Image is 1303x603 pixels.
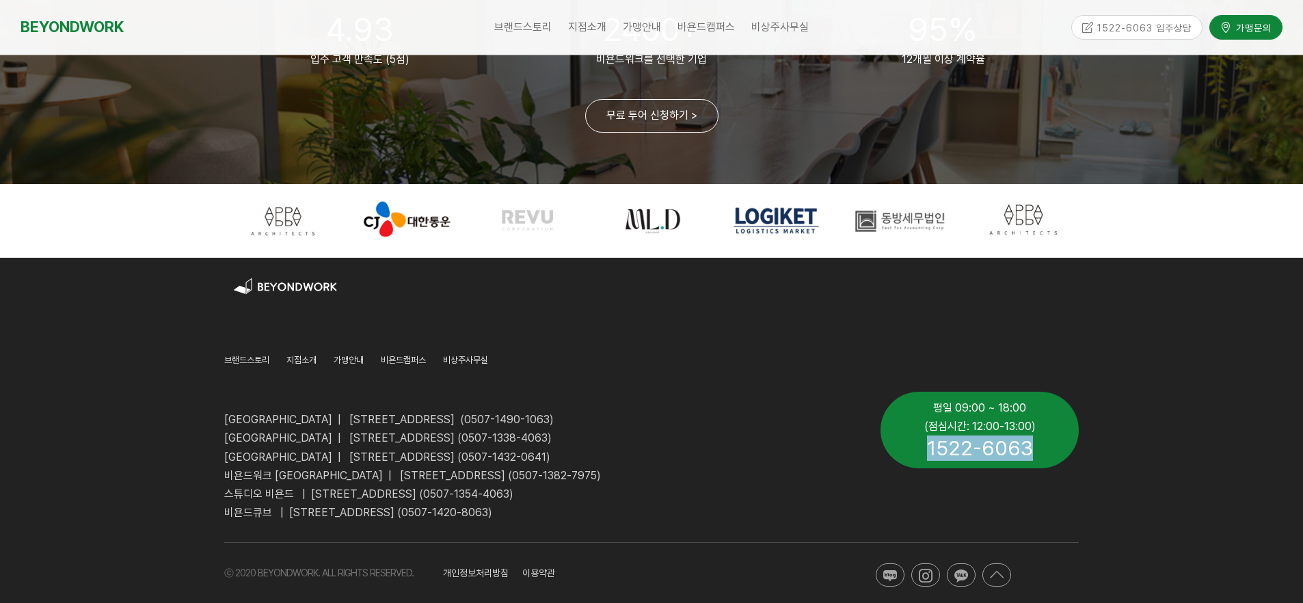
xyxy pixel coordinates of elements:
span: 비욘드워크 [GEOGRAPHIC_DATA] | [STREET_ADDRESS] (0507-1382-7975) [224,469,601,482]
span: 개인정보처리방침 이용약관 [443,567,555,578]
span: [GEOGRAPHIC_DATA] | [STREET_ADDRESS] (0507-1432-0641) [224,451,550,464]
a: 지점소개 [560,10,615,44]
span: 입주 고객 만족도 (5점) [310,53,409,66]
span: ⓒ 2020 BEYONDWORK. ALL RIGHTS RESERVED. [224,567,414,578]
a: 무료 투어 신청하기 > [585,99,718,133]
span: 스튜디오 비욘드 | [STREET_ADDRESS] (0507-1354-4063) [224,487,513,500]
span: 비욘드워크를 선택한 기업 [596,53,707,66]
a: 비상주사무실 [743,10,817,44]
a: 지점소개 [286,353,317,371]
span: 비욘드캠퍼스 [677,21,735,33]
a: 브랜드스토리 [486,10,560,44]
span: 가맹안내 [623,21,661,33]
a: 비욘드캠퍼스 [381,353,426,371]
span: 비상주사무실 [751,21,809,33]
span: 가맹문의 [1232,21,1272,34]
span: 브랜드스토리 [224,355,269,365]
span: 가맹안내 [334,355,364,365]
span: [GEOGRAPHIC_DATA] | [STREET_ADDRESS] (0507-1490-1063) [224,413,554,426]
a: 비욘드캠퍼스 [669,10,743,44]
a: 브랜드스토리 [224,353,269,371]
span: 평일 09:00 ~ 18:00 [933,401,1026,414]
span: 비욘드캠퍼스 [381,355,426,365]
a: 가맹안내 [334,353,364,371]
span: 비상주사무실 [443,355,488,365]
span: 지점소개 [568,21,606,33]
span: 비욘드큐브 | [STREET_ADDRESS] (0507-1420-8063) [224,506,492,519]
a: 가맹안내 [615,10,669,44]
a: BEYONDWORK [21,14,124,40]
span: (점심시간: 12:00-13:00) [924,420,1036,433]
span: [GEOGRAPHIC_DATA] | [STREET_ADDRESS] (0507-1338-4063) [224,431,552,444]
span: 지점소개 [286,355,317,365]
a: 비상주사무실 [443,353,488,371]
span: 1522-6063 [927,435,1033,460]
a: 가맹문의 [1209,14,1282,38]
span: 12개월 이상 계약율 [902,53,985,66]
span: 브랜드스토리 [494,21,552,33]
